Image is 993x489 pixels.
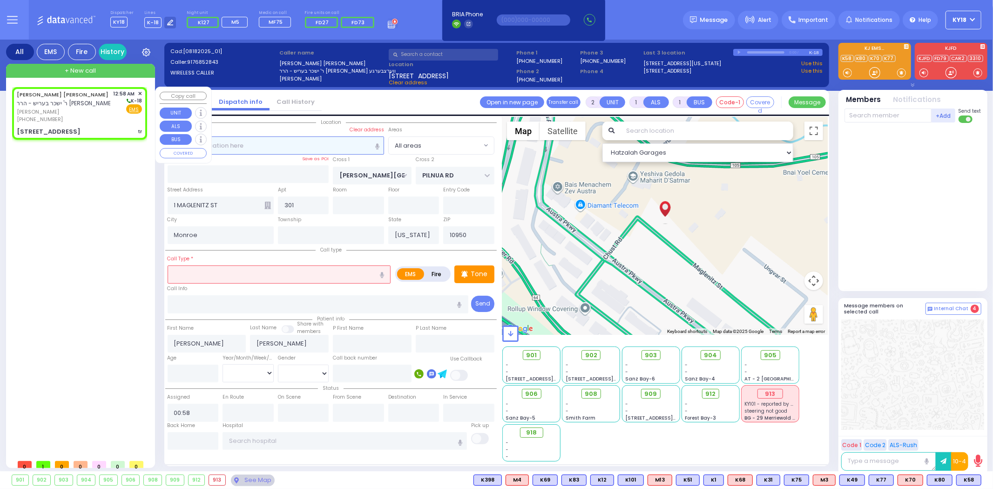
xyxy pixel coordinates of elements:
div: 913 [209,475,225,485]
div: K58 [956,475,981,486]
span: 1 [36,461,50,468]
span: - [566,361,568,368]
p: Tone [471,269,487,279]
div: BLS [703,475,724,486]
span: 912 [705,389,716,399]
div: 908 [144,475,162,485]
a: Call History [270,97,322,106]
div: 904 [77,475,95,485]
span: K-18 [125,97,142,104]
div: tr [138,128,142,135]
button: Code 2 [864,439,887,451]
button: ALS [160,121,192,132]
div: K398 [473,475,502,486]
div: BLS [561,475,587,486]
label: Pick up [471,422,489,429]
button: Toggle fullscreen view [804,122,823,140]
button: 10-4 [951,452,968,471]
label: Call Info [168,285,188,292]
span: All areas [389,137,481,154]
label: Hospital [223,422,243,429]
span: Smith Farm [566,414,595,421]
label: ר' ישכר בעריש - הרר [PERSON_NAME] ווערצבערגע [279,67,385,75]
span: All areas [388,136,494,154]
span: [STREET_ADDRESS][PERSON_NAME] [506,375,594,382]
u: EMS [129,106,139,113]
label: [PHONE_NUMBER] [516,76,562,83]
span: 0 [129,461,143,468]
a: K77 [883,55,896,62]
span: AT - 2 [GEOGRAPHIC_DATA] [745,375,814,382]
a: K70 [869,55,882,62]
span: 909 [645,389,657,399]
span: Phone 2 [516,68,577,75]
span: All areas [395,141,421,150]
div: EMS [37,44,65,60]
span: Phone 4 [580,68,641,75]
span: + New call [65,66,96,75]
span: - [745,361,748,368]
label: Cross 2 [416,156,434,163]
label: Call Type * [168,255,194,263]
span: Sanz Bay-6 [625,375,655,382]
span: [08182025_01] [183,48,222,55]
div: ALS [648,475,672,486]
label: Last 3 location [644,49,733,57]
label: [PERSON_NAME] [279,75,385,83]
label: Night unit [187,10,251,16]
div: 912 [189,475,205,485]
label: Fire [424,268,450,280]
span: FD73 [352,19,365,26]
span: [STREET_ADDRESS] [389,71,449,79]
div: BLS [533,475,558,486]
label: Caller: [170,58,277,66]
label: Township [278,216,301,224]
button: Code 1 [841,439,862,451]
div: BLS [927,475,952,486]
input: Search member [844,109,932,122]
span: - [506,407,509,414]
span: [STREET_ADDRESS][PERSON_NAME] [625,414,713,421]
div: K75 [784,475,809,486]
span: - [506,361,509,368]
input: Search location [620,122,793,140]
a: CAR2 [950,55,967,62]
span: Sanz Bay-5 [506,414,536,421]
span: - [685,401,688,407]
label: Location [389,61,513,68]
div: 909 [166,475,184,485]
span: Notifications [855,16,892,24]
div: Year/Month/Week/Day [223,354,274,362]
span: Phone 1 [516,49,577,57]
div: K77 [869,475,894,486]
span: Phone 3 [580,49,641,57]
button: Show street map [507,122,540,140]
span: 0 [74,461,88,468]
span: 0 [111,461,125,468]
img: Google [505,323,535,335]
a: History [99,44,127,60]
label: Cross 1 [333,156,350,163]
div: ELUZER LIPA BRAUNER [657,198,673,226]
button: UNIT [600,96,625,108]
label: Back Home [168,422,196,429]
label: Lines [144,10,176,16]
label: Use Callback [450,355,482,363]
span: Message [700,15,728,25]
a: [STREET_ADDRESS] [644,67,692,75]
a: 3310 [968,55,983,62]
span: - [506,368,509,375]
div: K70 [898,475,923,486]
h5: Message members on selected call [844,303,925,315]
a: Use this [801,60,823,68]
a: K80 [855,55,868,62]
label: From Scene [333,394,361,401]
span: Clear address [389,79,427,86]
button: Send [471,296,494,312]
span: MF75 [269,18,283,26]
span: Forest Bay-3 [685,414,716,421]
label: KJ EMS... [838,46,911,53]
span: M5 [231,18,239,26]
label: Age [168,354,177,362]
span: - [685,361,688,368]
